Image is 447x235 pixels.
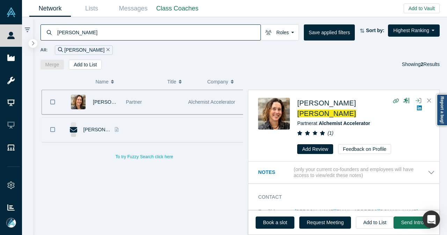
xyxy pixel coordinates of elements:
h3: Contact [258,193,425,201]
span: [PERSON_NAME] [297,99,356,107]
p: (only your current co-founders and employees will have access to view/edit these notes) [294,167,428,178]
span: Title [167,74,176,89]
a: Report a bug! [437,94,447,126]
span: [PERSON_NAME] [297,110,356,117]
button: Feedback on Profile [338,144,391,154]
div: [PERSON_NAME] [55,45,113,55]
dd: , [295,208,435,223]
img: Christy Canida's Profile Image [258,98,290,130]
button: Title [167,74,200,89]
span: [PERSON_NAME] [83,127,124,132]
button: Roles [261,24,299,41]
a: Alchemist Accelerator [319,120,370,126]
button: Highest Ranking [388,24,440,37]
img: Christy Canida's Profile Image [71,95,86,109]
button: Send Intro [394,216,431,229]
a: Class Coaches [154,0,201,17]
button: Add to List [356,216,394,229]
button: Name [95,74,160,89]
a: Lists [71,0,112,17]
span: Name [95,74,108,89]
span: All: [41,46,48,53]
button: Save applied filters [304,24,355,41]
button: Merge [41,60,64,69]
strong: 2 [421,61,424,67]
a: [PERSON_NAME][EMAIL_ADDRESS][DOMAIN_NAME] [295,209,418,214]
i: ( 1 ) [328,130,334,136]
button: Notes (only your current co-founders and employees will have access to view/edit these notes) [258,167,435,178]
h3: Notes [258,169,292,176]
span: [PERSON_NAME] [93,99,133,105]
a: Messages [112,0,154,17]
button: Bookmark [42,118,64,142]
span: Partner [126,99,142,105]
button: Remove Filter [104,46,110,54]
button: Company [207,74,240,89]
button: Add to List [69,60,102,69]
a: Book a slot [256,216,294,229]
button: To try Fuzzy Search click here [111,152,178,161]
span: Results [421,61,440,67]
span: Company [207,74,228,89]
a: [PERSON_NAME][PERSON_NAME] [297,99,356,117]
span: Alchemist Accelerator [188,99,235,105]
input: Search by name, title, company, summary, expertise, investment criteria or topics of focus [57,24,261,41]
dt: Email(s) [258,208,295,230]
span: Partner at [297,120,370,126]
img: Alchemist Vault Logo [6,7,16,17]
a: Network [29,0,71,17]
button: Bookmark [42,90,64,114]
button: Add to Vault [404,3,440,13]
button: Request Meeting [299,216,351,229]
img: Mia Scott's Account [6,218,16,228]
strong: Sort by: [366,28,384,33]
button: Close [424,95,434,107]
div: Showing [402,60,440,69]
button: Add Review [297,144,333,154]
a: [PERSON_NAME] [93,99,173,105]
a: [PERSON_NAME] [83,127,164,132]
